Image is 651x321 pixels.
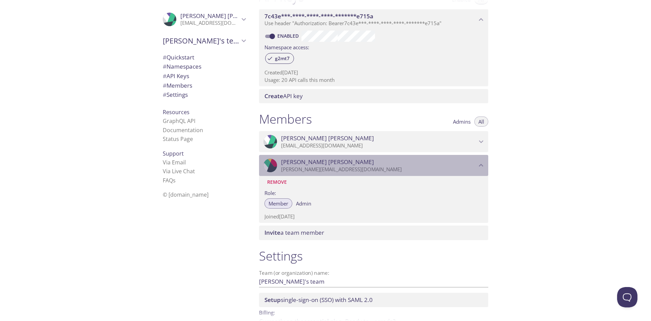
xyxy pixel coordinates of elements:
div: Grzegorz Pokorski [259,155,488,176]
div: Quickstart [157,53,251,62]
label: Role: [264,188,483,197]
p: Joined [DATE] [264,213,483,220]
span: a team member [264,229,324,236]
div: Members [157,81,251,90]
span: Setup [264,296,281,304]
div: g2mt7 [265,53,294,64]
span: Settings [163,91,188,99]
label: Team (or organization) name: [259,270,330,275]
a: Documentation [163,126,203,134]
h1: Settings [259,248,488,264]
a: GraphQL API [163,117,195,125]
div: Invite a team member [259,226,488,240]
p: Billing: [259,307,488,317]
div: Matt's team [157,32,251,50]
a: Via Email [163,159,186,166]
div: Matt Wozniak [259,131,488,152]
a: FAQ [163,177,176,184]
p: Created [DATE] [264,69,483,76]
span: s [173,177,176,184]
a: Enabled [276,33,301,39]
div: Setup SSO [259,293,488,307]
div: Matt Wozniak [157,8,251,31]
span: single-sign-on (SSO) with SAML 2.0 [264,296,373,304]
span: # [163,82,166,89]
span: © [DOMAIN_NAME] [163,191,209,198]
span: Remove [267,178,287,186]
p: [EMAIL_ADDRESS][DOMAIN_NAME] [180,20,239,26]
span: # [163,53,166,61]
span: # [163,63,166,70]
p: [EMAIL_ADDRESS][DOMAIN_NAME] [281,142,477,149]
button: Admins [449,117,475,127]
button: Member [264,198,292,209]
span: # [163,72,166,80]
div: Create API Key [259,89,488,103]
span: [PERSON_NAME] [PERSON_NAME] [180,12,273,20]
span: g2mt7 [271,55,294,61]
div: API Keys [157,71,251,81]
iframe: Help Scout Beacon - Open [617,287,637,307]
span: Members [163,82,192,89]
button: Admin [292,198,315,209]
span: Quickstart [163,53,194,61]
span: Invite [264,229,280,236]
span: Namespaces [163,63,201,70]
span: Resources [163,108,190,116]
div: Namespaces [157,62,251,71]
a: Via Live Chat [163,167,195,175]
span: API Keys [163,72,189,80]
h1: Members [259,111,312,127]
label: Namespace access: [264,42,309,52]
button: All [474,117,488,127]
p: [PERSON_NAME][EMAIL_ADDRESS][DOMAIN_NAME] [281,166,477,173]
span: Support [163,150,184,157]
span: [PERSON_NAME] [PERSON_NAME] [281,158,374,166]
span: [PERSON_NAME]'s team [163,36,239,46]
span: API key [264,92,303,100]
span: Create [264,92,283,100]
button: Remove [264,177,290,188]
span: [PERSON_NAME] [PERSON_NAME] [281,135,374,142]
a: Status Page [163,135,193,143]
div: Team Settings [157,90,251,100]
p: Usage: 20 API calls this month [264,76,483,84]
span: # [163,91,166,99]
